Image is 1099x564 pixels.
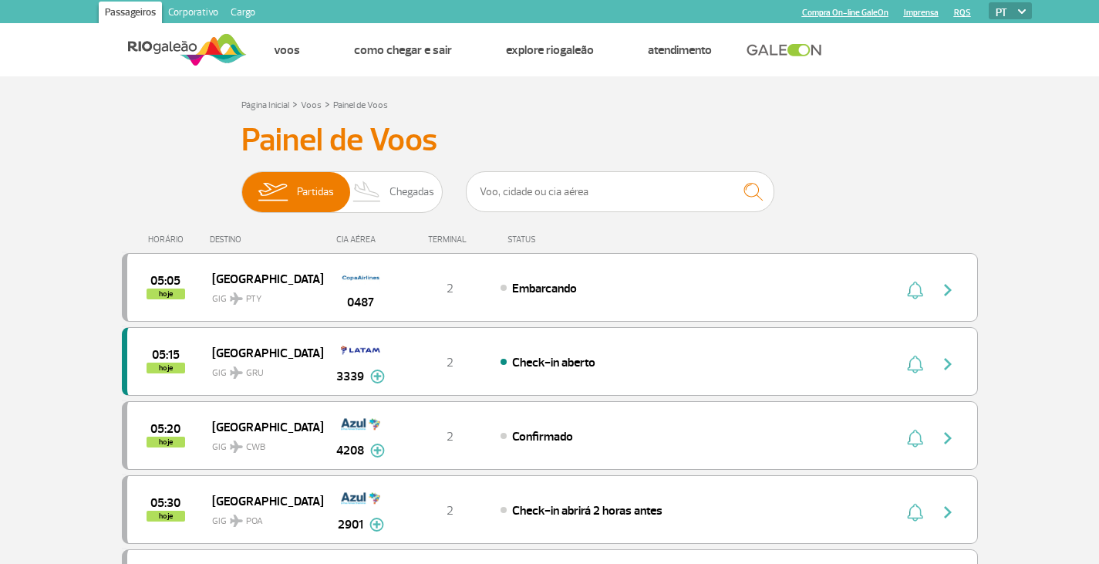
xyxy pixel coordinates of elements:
[345,172,390,212] img: slider-desembarque
[212,343,311,363] span: [GEOGRAPHIC_DATA]
[370,444,385,458] img: mais-info-painel-voo.svg
[333,100,388,111] a: Painel de Voos
[150,275,180,286] span: 2025-08-28 05:05:00
[212,491,311,511] span: [GEOGRAPHIC_DATA]
[500,235,625,245] div: STATUS
[246,366,264,380] span: GRU
[246,292,261,306] span: PTY
[466,171,774,212] input: Voo, cidade ou cia aérea
[907,503,923,522] img: sino-painel-voo.svg
[954,8,971,18] a: RQS
[126,235,211,245] div: HORÁRIO
[162,2,224,26] a: Corporativo
[447,429,453,444] span: 2
[212,268,311,289] span: [GEOGRAPHIC_DATA]
[150,424,180,434] span: 2025-08-28 05:20:00
[447,355,453,370] span: 2
[292,95,298,113] a: >
[212,358,311,380] span: GIG
[939,429,957,447] img: seta-direita-painel-voo.svg
[212,506,311,529] span: GIG
[248,172,297,212] img: slider-embarque
[939,281,957,299] img: seta-direita-painel-voo.svg
[147,511,185,522] span: hoje
[210,235,322,245] div: DESTINO
[230,292,243,305] img: destiny_airplane.svg
[322,235,399,245] div: CIA AÉREA
[212,432,311,454] span: GIG
[301,100,322,111] a: Voos
[399,235,500,245] div: TERMINAL
[354,42,452,58] a: Como chegar e sair
[512,503,662,518] span: Check-in abrirá 2 horas antes
[325,95,330,113] a: >
[447,503,453,518] span: 2
[907,281,923,299] img: sino-painel-voo.svg
[212,284,311,306] span: GIG
[99,2,162,26] a: Passageiros
[241,100,289,111] a: Página Inicial
[147,437,185,447] span: hoje
[230,515,243,527] img: destiny_airplane.svg
[648,42,712,58] a: Atendimento
[512,281,577,296] span: Embarcando
[907,355,923,373] img: sino-painel-voo.svg
[370,370,385,383] img: mais-info-painel-voo.svg
[336,441,364,460] span: 4208
[241,121,858,160] h3: Painel de Voos
[939,503,957,522] img: seta-direita-painel-voo.svg
[152,350,180,360] span: 2025-08-28 05:15:00
[907,429,923,447] img: sino-painel-voo.svg
[147,363,185,373] span: hoje
[150,498,180,508] span: 2025-08-28 05:30:00
[939,355,957,373] img: seta-direita-painel-voo.svg
[246,515,263,529] span: POA
[802,8,888,18] a: Compra On-line GaleOn
[212,417,311,437] span: [GEOGRAPHIC_DATA]
[904,8,939,18] a: Imprensa
[506,42,594,58] a: Explore RIOgaleão
[147,289,185,299] span: hoje
[447,281,453,296] span: 2
[512,355,595,370] span: Check-in aberto
[230,366,243,379] img: destiny_airplane.svg
[246,441,265,454] span: CWB
[230,441,243,453] img: destiny_airplane.svg
[347,293,374,312] span: 0487
[389,172,434,212] span: Chegadas
[512,429,573,444] span: Confirmado
[297,172,334,212] span: Partidas
[369,518,384,532] img: mais-info-painel-voo.svg
[336,367,364,386] span: 3339
[224,2,261,26] a: Cargo
[274,42,300,58] a: Voos
[338,515,363,534] span: 2901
